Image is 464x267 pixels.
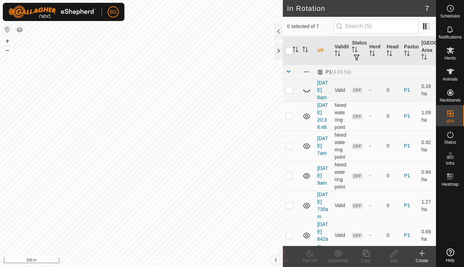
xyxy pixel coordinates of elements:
div: Copy [352,258,380,264]
span: Status [444,140,456,144]
a: Help [436,246,464,265]
p-sorticon: Activate to sort [335,52,340,57]
button: Map Layers [15,26,24,34]
th: Head [384,36,401,65]
th: Status [349,36,367,65]
td: 0 [384,131,401,161]
td: Need watering point [332,161,349,191]
div: - [369,172,381,179]
h2: In Rotation [287,4,425,13]
td: Valid [332,79,349,101]
span: 7 [425,3,429,14]
span: OFF [352,173,362,179]
a: [DATE] 7am [317,136,328,156]
span: (4.89 ha) [332,69,351,75]
button: Reset Map [3,25,12,34]
a: P1 [404,143,410,149]
a: Contact Us [148,258,169,264]
a: [DATE] 9am [317,165,328,186]
div: Turn Off [296,258,324,264]
th: [GEOGRAPHIC_DATA] Area [418,36,436,65]
button: i [272,256,280,264]
th: Validity [332,36,349,65]
span: VPs [446,119,454,123]
td: 0.94 ha [418,161,436,191]
span: Heatmap [442,182,459,186]
div: - [369,112,381,120]
th: Herd [367,36,384,65]
span: OFF [352,87,362,93]
a: Privacy Policy [114,258,140,264]
span: Herds [444,56,456,60]
td: Valid [332,191,349,220]
span: Infra [446,161,454,165]
td: Need watering point [332,131,349,161]
span: OFF [352,203,362,209]
span: OFF [352,114,362,119]
td: 1.09 ha [418,101,436,131]
a: [DATE] 842am [317,221,328,249]
button: + [3,37,12,45]
div: - [369,142,381,150]
a: P1 [404,87,410,93]
a: P1 [404,232,410,238]
div: - [369,87,381,94]
span: 0 selected of 7 [287,23,334,30]
td: 0.92 ha [418,131,436,161]
p-sorticon: Activate to sort [302,48,308,53]
a: P1 [404,203,410,208]
p-sorticon: Activate to sort [404,52,410,57]
th: Pasture [401,36,419,65]
span: Animals [443,77,458,81]
td: Need watering point [332,101,349,131]
div: - [369,232,381,239]
span: Neckbands [439,98,460,102]
span: OFF [352,233,362,239]
span: Schedules [440,14,460,18]
td: 0 [384,220,401,250]
td: 1.27 ha [418,191,436,220]
p-sorticon: Activate to sort [421,55,427,61]
span: OFF [352,143,362,149]
p-sorticon: Activate to sort [293,48,298,53]
a: [DATE] 730am [317,192,328,219]
p-sorticon: Activate to sort [387,52,392,57]
span: i [275,257,277,263]
div: P1 [317,69,351,75]
div: Show/Hide [324,258,352,264]
span: BG [110,8,117,16]
a: [DATE] 8am [317,80,328,100]
img: Gallagher Logo [8,6,96,18]
td: 0 [384,161,401,191]
div: Create [408,258,436,264]
div: - [369,202,381,209]
td: Valid [332,220,349,250]
span: Notifications [439,35,462,39]
a: [DATE] 20:38:46 [317,102,328,130]
td: 0.69 ha [418,220,436,250]
td: 0 [384,101,401,131]
div: Edit [380,258,408,264]
p-sorticon: Activate to sort [352,48,357,53]
a: P1 [404,173,410,178]
td: 0 [384,191,401,220]
button: – [3,46,12,54]
th: VP [314,36,332,65]
span: Help [446,258,455,262]
a: P1 [404,113,410,119]
p-sorticon: Activate to sort [369,52,375,57]
td: 0.16 ha [418,79,436,101]
input: Search (S) [334,19,418,34]
td: 0 [384,79,401,101]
